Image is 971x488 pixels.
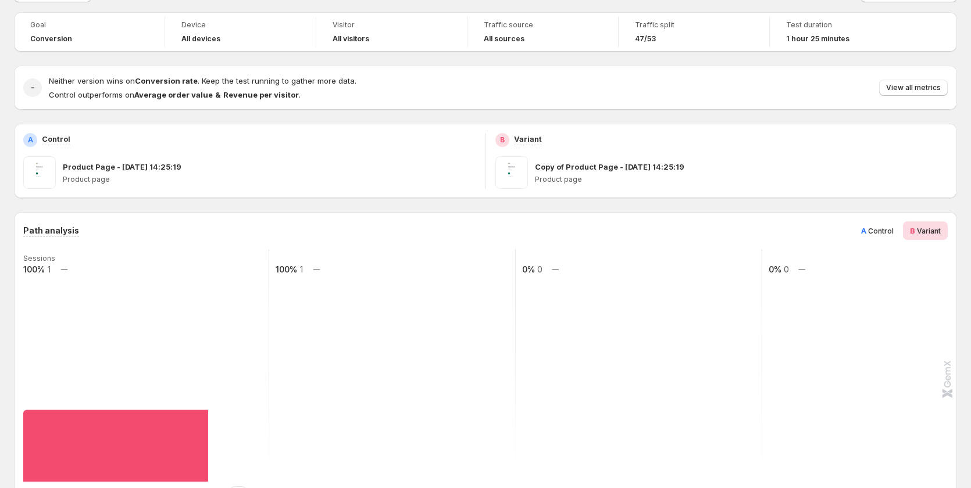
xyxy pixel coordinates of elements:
[484,34,524,44] h4: All sources
[861,226,866,235] span: A
[917,227,941,235] span: Variant
[635,19,753,45] a: Traffic split47/53
[181,19,299,45] a: DeviceAll devices
[23,225,79,236] h3: Path analysis
[48,264,51,274] text: 1
[49,90,301,99] span: Control outperforms on .
[500,135,505,145] h2: B
[910,226,915,235] span: B
[23,156,56,189] img: Product Page - Sep 16, 14:25:19
[23,264,45,274] text: 100%
[333,20,451,30] span: Visitor
[635,20,753,30] span: Traffic split
[769,264,781,274] text: 0%
[30,19,148,45] a: GoalConversion
[514,133,542,145] p: Variant
[134,90,213,99] strong: Average order value
[181,34,220,44] h4: All devices
[535,161,684,173] p: Copy of Product Page - [DATE] 14:25:19
[31,82,35,94] h2: -
[333,34,369,44] h4: All visitors
[886,83,941,92] span: View all metrics
[276,264,297,274] text: 100%
[635,34,656,44] span: 47/53
[181,20,299,30] span: Device
[535,175,948,184] p: Product page
[868,227,894,235] span: Control
[28,135,33,145] h2: A
[784,264,789,274] text: 0
[879,80,948,96] button: View all metrics
[484,19,602,45] a: Traffic sourceAll sources
[300,264,303,274] text: 1
[786,19,905,45] a: Test duration1 hour 25 minutes
[63,175,476,184] p: Product page
[223,90,299,99] strong: Revenue per visitor
[30,20,148,30] span: Goal
[215,90,221,99] strong: &
[537,264,542,274] text: 0
[42,133,70,145] p: Control
[495,156,528,189] img: Copy of Product Page - Sep 16, 14:25:19
[333,19,451,45] a: VisitorAll visitors
[30,34,72,44] span: Conversion
[23,254,55,263] text: Sessions
[786,34,849,44] span: 1 hour 25 minutes
[484,20,602,30] span: Traffic source
[63,161,181,173] p: Product Page - [DATE] 14:25:19
[135,76,198,85] strong: Conversion rate
[786,20,905,30] span: Test duration
[49,76,356,85] span: Neither version wins on . Keep the test running to gather more data.
[522,264,535,274] text: 0%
